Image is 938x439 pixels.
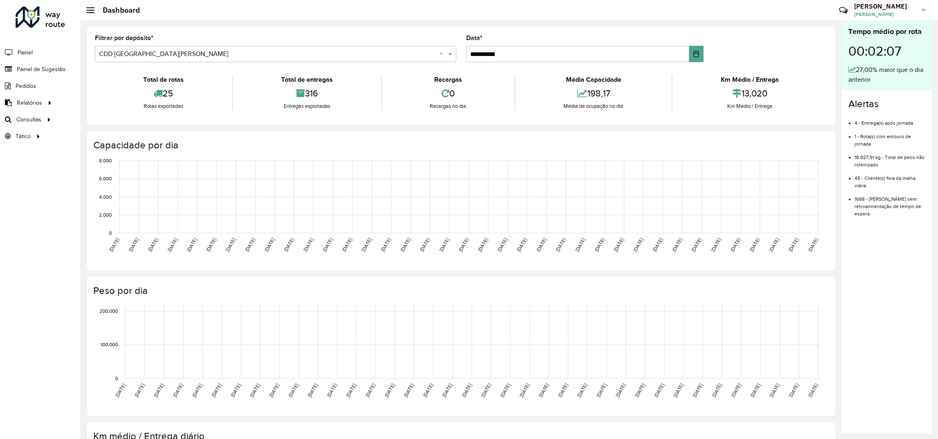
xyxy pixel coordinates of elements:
[326,383,338,398] text: [DATE]
[283,237,295,253] text: [DATE]
[749,237,760,253] text: [DATE]
[674,102,825,110] div: Km Médio / Entrega
[99,158,112,164] text: 8,000
[384,75,513,85] div: Recargas
[302,237,314,253] text: [DATE]
[848,65,925,85] div: 27,00% maior que o dia anterior
[345,383,357,398] text: [DATE]
[834,2,852,19] a: Contato Rápido
[438,237,450,253] text: [DATE]
[855,148,925,168] li: 18.027,91 kg - Total de peso não roteirizado
[480,383,492,398] text: [DATE]
[690,237,702,253] text: [DATE]
[557,383,569,398] text: [DATE]
[517,75,670,85] div: Média Capacidade
[848,37,925,65] div: 00:02:07
[108,237,120,253] text: [DATE]
[361,237,372,253] text: [DATE]
[97,85,230,102] div: 25
[101,342,118,347] text: 100,000
[93,285,827,297] h4: Peso por dia
[225,237,237,253] text: [DATE]
[422,383,434,398] text: [DATE]
[516,237,528,253] text: [DATE]
[593,237,605,253] text: [DATE]
[128,237,140,253] text: [DATE]
[441,383,453,398] text: [DATE]
[99,308,118,314] text: 200,000
[439,49,446,59] span: Clear all
[574,237,586,253] text: [DATE]
[18,48,33,57] span: Painel
[692,383,703,398] text: [DATE]
[341,237,353,253] text: [DATE]
[517,102,670,110] div: Média de ocupação no dia
[399,237,411,253] text: [DATE]
[807,383,819,398] text: [DATE]
[17,99,42,107] span: Relatórios
[519,383,530,398] text: [DATE]
[16,115,41,124] span: Consultas
[848,98,925,110] h4: Alertas
[730,383,742,398] text: [DATE]
[788,383,800,398] text: [DATE]
[632,237,644,253] text: [DATE]
[711,383,723,398] text: [DATE]
[613,237,625,253] text: [DATE]
[114,383,126,398] text: [DATE]
[167,237,178,253] text: [DATE]
[671,237,683,253] text: [DATE]
[769,383,780,398] text: [DATE]
[768,237,780,253] text: [DATE]
[153,383,165,398] text: [DATE]
[99,194,112,199] text: 4,000
[477,237,489,253] text: [DATE]
[97,102,230,110] div: Rotas exportadas
[807,237,819,253] text: [DATE]
[268,383,280,398] text: [DATE]
[186,237,198,253] text: [DATE]
[855,127,925,148] li: 1 - Rota(s) com estouro de jornada
[99,212,112,217] text: 2,000
[854,11,915,18] span: [PERSON_NAME]
[17,65,65,74] span: Painel de Sugestão
[380,237,392,253] text: [DATE]
[172,383,184,398] text: [DATE]
[496,237,508,253] text: [DATE]
[384,102,513,110] div: Recargas no dia
[419,237,431,253] text: [DATE]
[210,383,222,398] text: [DATE]
[674,85,825,102] div: 13,020
[109,230,112,235] text: 0
[93,139,827,151] h4: Capacidade por dia
[729,237,741,253] text: [DATE]
[848,26,925,37] div: Tempo médio por rota
[307,383,318,398] text: [DATE]
[322,237,334,253] text: [DATE]
[653,383,665,398] text: [DATE]
[517,85,670,102] div: 198,17
[555,237,566,253] text: [DATE]
[576,383,588,398] text: [DATE]
[235,102,379,110] div: Entregas exportadas
[466,33,483,43] label: Data
[710,237,722,253] text: [DATE]
[595,383,607,398] text: [DATE]
[672,383,684,398] text: [DATE]
[115,376,118,381] text: 0
[855,113,925,127] li: 4 - Entrega(s) após jornada
[689,46,703,62] button: Choose Date
[191,383,203,398] text: [DATE]
[205,237,217,253] text: [DATE]
[535,237,547,253] text: [DATE]
[403,383,415,398] text: [DATE]
[287,383,299,398] text: [DATE]
[383,383,395,398] text: [DATE]
[264,237,275,253] text: [DATE]
[147,237,159,253] text: [DATE]
[230,383,241,398] text: [DATE]
[364,383,376,398] text: [DATE]
[674,75,825,85] div: Km Médio / Entrega
[133,383,145,398] text: [DATE]
[499,383,511,398] text: [DATE]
